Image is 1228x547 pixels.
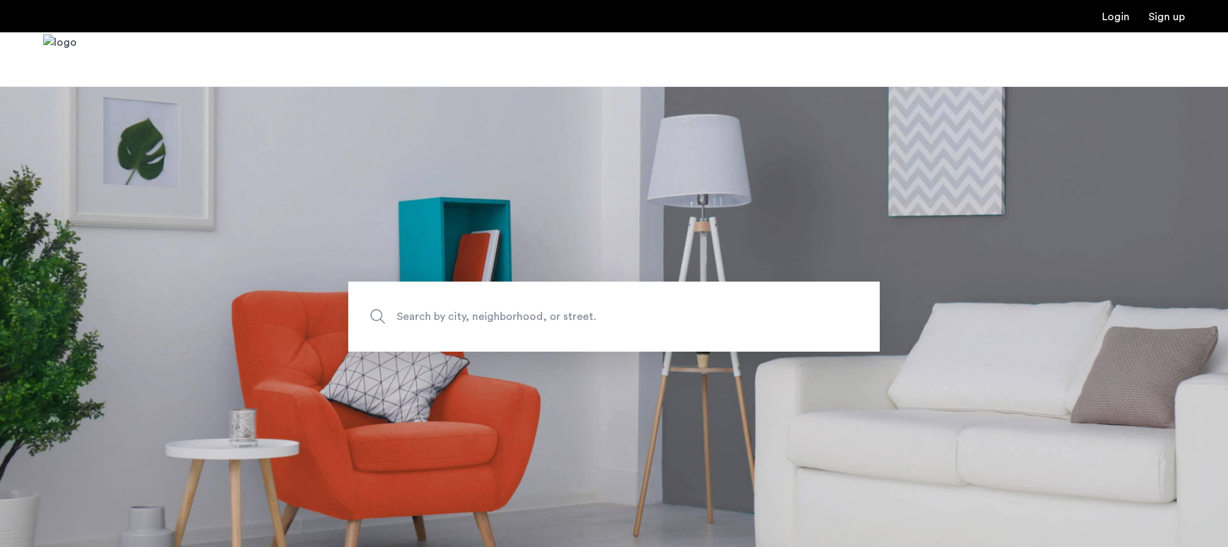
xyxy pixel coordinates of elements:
span: Search by city, neighborhood, or street. [397,308,769,326]
a: Registration [1149,11,1185,22]
a: Login [1102,11,1130,22]
img: logo [43,34,77,85]
a: Cazamio Logo [43,34,77,85]
input: Apartment Search [348,282,880,352]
